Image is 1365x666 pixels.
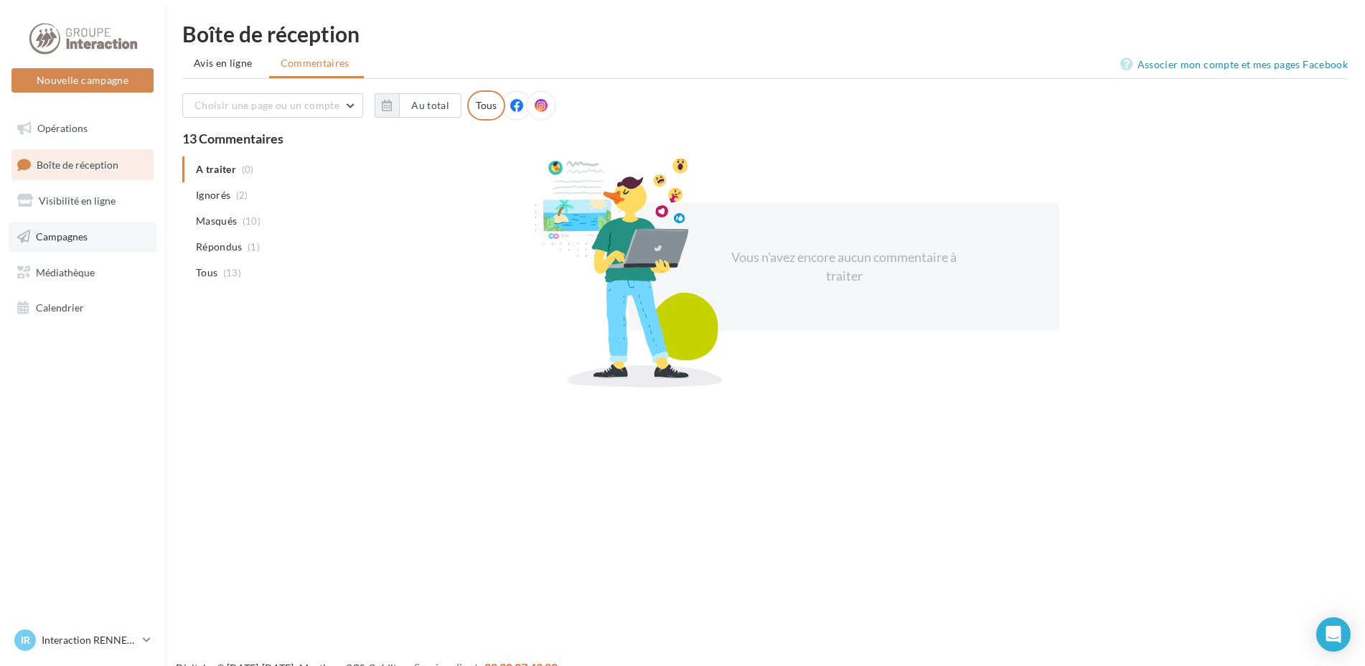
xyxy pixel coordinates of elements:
span: Boîte de réception [37,158,118,170]
span: (1) [248,241,260,253]
span: (13) [223,267,241,278]
span: Calendrier [36,301,84,314]
span: Visibilité en ligne [39,194,116,207]
button: Au total [375,93,461,118]
a: Associer mon compte et mes pages Facebook [1120,56,1348,73]
div: Boîte de réception [182,23,1348,44]
a: Visibilité en ligne [9,186,156,216]
a: Calendrier [9,293,156,323]
span: (2) [236,189,248,201]
div: Tous [467,90,505,121]
button: Nouvelle campagne [11,68,154,93]
span: Médiathèque [36,266,95,278]
div: Open Intercom Messenger [1316,617,1351,652]
span: Campagnes [36,230,88,243]
div: Vous n'avez encore aucun commentaire à traiter [721,248,967,285]
span: Masqués [196,214,237,228]
span: Tous [196,266,217,280]
p: Interaction RENNES TRANSPORT [42,633,137,647]
a: Campagnes [9,222,156,252]
a: Opérations [9,113,156,144]
span: Avis en ligne [194,56,253,70]
button: Choisir une page ou un compte [182,93,363,118]
span: (10) [243,215,261,227]
button: Au total [399,93,461,118]
span: Choisir une page ou un compte [194,99,339,111]
span: Opérations [37,122,88,134]
span: IR [21,633,30,647]
a: Médiathèque [9,258,156,288]
a: Boîte de réception [9,149,156,180]
div: 13 Commentaires [182,132,1348,145]
a: IR Interaction RENNES TRANSPORT [11,627,154,654]
span: Ignorés [196,188,230,202]
span: Répondus [196,240,243,254]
